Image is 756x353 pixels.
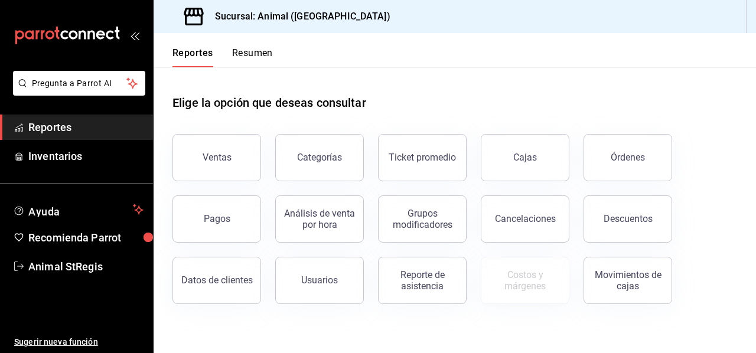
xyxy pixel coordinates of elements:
[203,152,232,163] div: Ventas
[14,336,144,348] span: Sugerir nueva función
[481,257,569,304] button: Contrata inventarios para ver este reporte
[386,269,459,292] div: Reporte de asistencia
[584,134,672,181] button: Órdenes
[584,195,672,243] button: Descuentos
[172,195,261,243] button: Pagos
[604,213,653,224] div: Descuentos
[28,259,144,274] span: Animal StRegis
[172,47,273,67] div: navigation tabs
[28,148,144,164] span: Inventarios
[275,195,364,243] button: Análisis de venta por hora
[513,152,537,163] div: Cajas
[611,152,645,163] div: Órdenes
[386,208,459,230] div: Grupos modificadores
[378,257,467,304] button: Reporte de asistencia
[172,47,213,67] button: Reportes
[232,47,273,67] button: Resumen
[297,152,342,163] div: Categorías
[28,119,144,135] span: Reportes
[28,230,144,246] span: Recomienda Parrot
[172,134,261,181] button: Ventas
[204,213,230,224] div: Pagos
[13,71,145,96] button: Pregunta a Parrot AI
[130,31,139,40] button: open_drawer_menu
[283,208,356,230] div: Análisis de venta por hora
[172,94,366,112] h1: Elige la opción que deseas consultar
[206,9,390,24] h3: Sucursal: Animal ([GEOGRAPHIC_DATA])
[488,269,562,292] div: Costos y márgenes
[32,77,127,90] span: Pregunta a Parrot AI
[8,86,145,98] a: Pregunta a Parrot AI
[378,134,467,181] button: Ticket promedio
[275,134,364,181] button: Categorías
[301,274,338,286] div: Usuarios
[481,134,569,181] button: Cajas
[481,195,569,243] button: Cancelaciones
[591,269,664,292] div: Movimientos de cajas
[495,213,556,224] div: Cancelaciones
[172,257,261,304] button: Datos de clientes
[389,152,456,163] div: Ticket promedio
[28,202,128,217] span: Ayuda
[584,257,672,304] button: Movimientos de cajas
[181,274,253,286] div: Datos de clientes
[378,195,467,243] button: Grupos modificadores
[275,257,364,304] button: Usuarios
